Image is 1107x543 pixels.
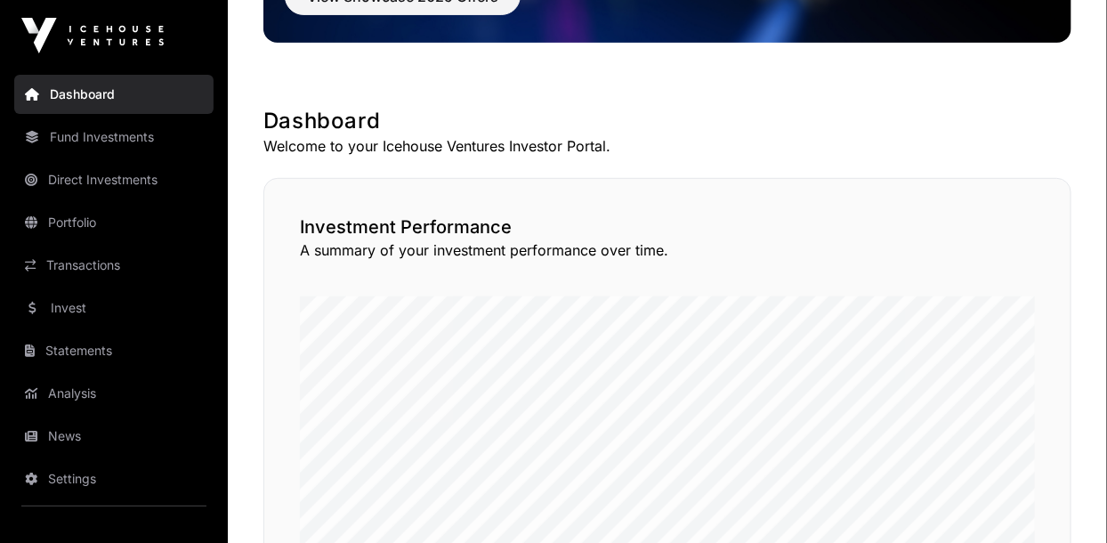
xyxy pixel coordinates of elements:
h1: Dashboard [263,107,1071,135]
a: Invest [14,288,214,328]
a: Analysis [14,374,214,413]
a: Portfolio [14,203,214,242]
img: Icehouse Ventures Logo [21,18,164,53]
a: Transactions [14,246,214,285]
a: Dashboard [14,75,214,114]
a: News [14,417,214,456]
iframe: Chat Widget [1018,458,1107,543]
a: Fund Investments [14,118,214,157]
a: Settings [14,459,214,498]
a: Direct Investments [14,160,214,199]
p: Welcome to your Icehouse Ventures Investor Portal. [263,135,1071,157]
a: Statements [14,331,214,370]
h2: Investment Performance [300,215,1035,239]
p: A summary of your investment performance over time. [300,239,1035,261]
